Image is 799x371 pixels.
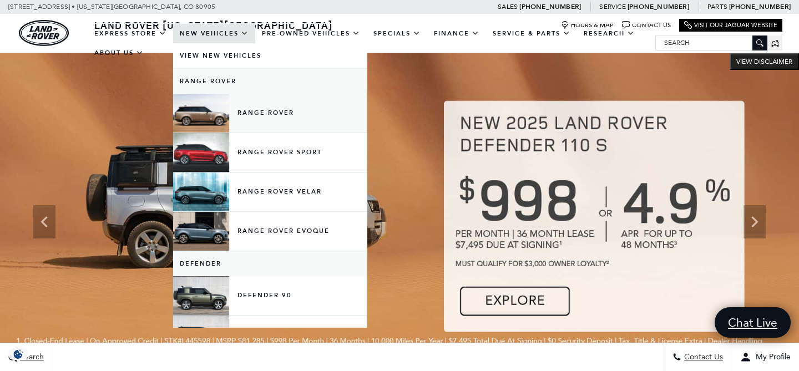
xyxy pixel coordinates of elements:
[88,18,340,32] a: Land Rover [US_STATE][GEOGRAPHIC_DATA]
[486,24,577,43] a: Service & Parts
[715,307,791,338] a: Chat Live
[8,3,215,11] a: [STREET_ADDRESS] • [US_STATE][GEOGRAPHIC_DATA], CO 80905
[628,2,689,11] a: [PHONE_NUMBER]
[577,24,641,43] a: Research
[88,24,173,43] a: EXPRESS STORE
[736,57,792,66] span: VIEW DISCLAIMER
[732,343,799,371] button: Open user profile menu
[427,24,486,43] a: Finance
[173,24,255,43] a: New Vehicles
[744,205,766,238] div: Next
[173,251,367,276] a: Defender
[88,24,655,63] nav: Main Navigation
[6,348,31,360] section: Click to Open Cookie Consent Modal
[173,276,367,315] a: Defender 90
[498,3,518,11] span: Sales
[173,43,367,68] a: View New Vehicles
[6,348,31,360] img: Opt-Out Icon
[519,2,581,11] a: [PHONE_NUMBER]
[751,353,791,362] span: My Profile
[173,133,367,172] a: Range Rover Sport
[173,212,367,251] a: Range Rover Evoque
[173,316,367,354] a: Defender 110
[94,18,333,32] span: Land Rover [US_STATE][GEOGRAPHIC_DATA]
[173,94,367,133] a: Range Rover
[722,315,783,330] span: Chat Live
[367,24,427,43] a: Specials
[707,3,727,11] span: Parts
[681,353,723,362] span: Contact Us
[173,69,367,94] a: Range Rover
[88,43,150,63] a: About Us
[622,21,671,29] a: Contact Us
[33,205,55,238] div: Previous
[19,20,69,46] a: land-rover
[729,2,791,11] a: [PHONE_NUMBER]
[19,20,69,46] img: Land Rover
[599,3,625,11] span: Service
[255,24,367,43] a: Pre-Owned Vehicles
[684,21,777,29] a: Visit Our Jaguar Website
[656,36,767,49] input: Search
[173,172,367,211] a: Range Rover Velar
[561,21,614,29] a: Hours & Map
